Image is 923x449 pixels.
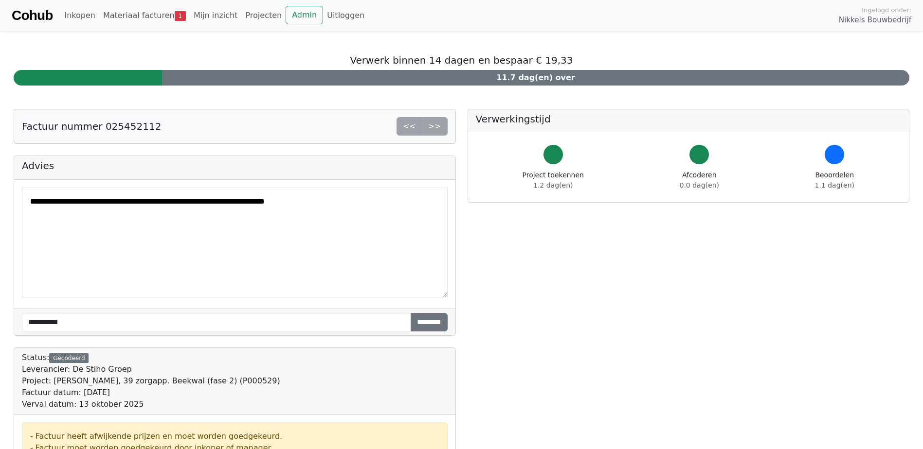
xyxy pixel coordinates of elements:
a: Uitloggen [323,6,368,25]
a: Mijn inzicht [190,6,242,25]
span: 1.1 dag(en) [815,181,854,189]
span: 1 [175,11,186,21]
div: Status: [22,352,280,410]
a: Inkopen [60,6,99,25]
div: 11.7 dag(en) over [162,70,909,86]
div: - Factuur heeft afwijkende prijzen en moet worden goedgekeurd. [30,431,439,442]
div: Leverancier: De Stiho Groep [22,363,280,375]
a: Cohub [12,4,53,27]
h5: Advies [22,160,448,172]
div: Verval datum: 13 oktober 2025 [22,398,280,410]
a: Projecten [241,6,286,25]
span: Ingelogd onder: [862,5,911,15]
span: 0.0 dag(en) [680,181,719,189]
span: 1.2 dag(en) [533,181,573,189]
a: Materiaal facturen1 [99,6,190,25]
div: Beoordelen [815,170,854,190]
h5: Verwerk binnen 14 dagen en bespaar € 19,33 [14,54,909,66]
div: Project toekennen [523,170,584,190]
h5: Factuur nummer 025452112 [22,121,161,132]
h5: Verwerkingstijd [476,113,902,125]
div: Gecodeerd [49,353,89,363]
div: Project: [PERSON_NAME], 39 zorgapp. Beekwal (fase 2) (P000529) [22,375,280,387]
a: Admin [286,6,323,24]
span: Nikkels Bouwbedrijf [839,15,911,26]
div: Factuur datum: [DATE] [22,387,280,398]
div: Afcoderen [680,170,719,190]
